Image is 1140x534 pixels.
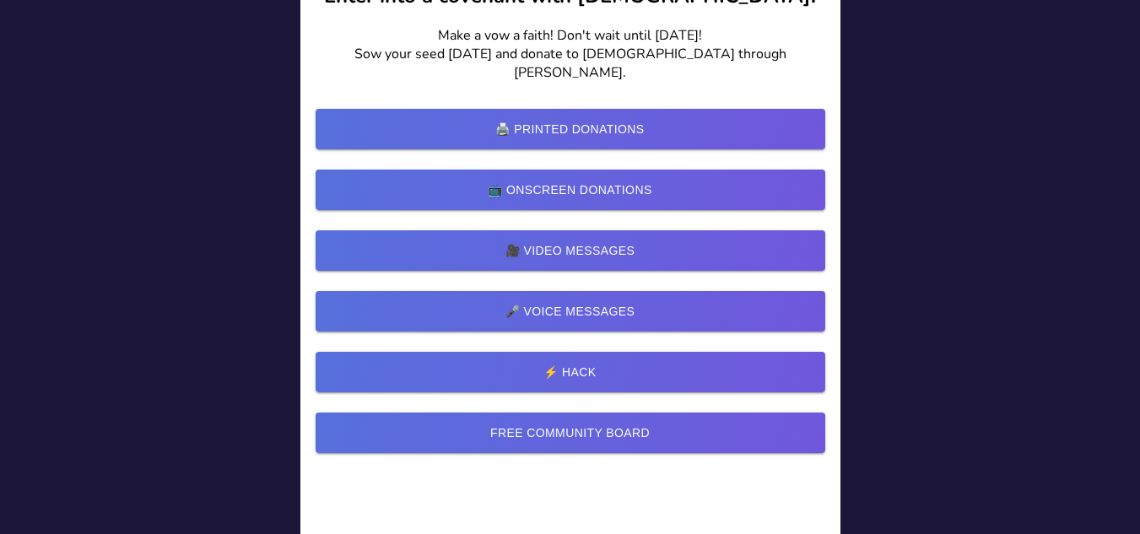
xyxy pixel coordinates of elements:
[316,170,825,210] a: 📺 Onscreen Donations
[438,26,702,45] span: Make a vow a faith! Don't wait until [DATE]!
[329,423,812,444] span: Free Community Board
[316,352,825,392] a: ⚡ Hack
[316,230,825,271] a: 🎥 Video Messages
[329,119,812,140] span: 🖨️ Printed Donations
[329,362,812,383] span: ⚡ Hack
[329,240,812,262] span: 🎥 Video Messages
[329,301,812,322] span: 🎤 Voice Messages
[316,291,825,332] a: 🎤 Voice Messages
[316,413,825,453] a: Free Community Board
[329,180,812,201] span: 📺 Onscreen Donations
[316,109,825,149] a: 🖨️ Printed Donations
[316,45,825,82] span: Sow your seed [DATE] and donate to [DEMOGRAPHIC_DATA] through [PERSON_NAME].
